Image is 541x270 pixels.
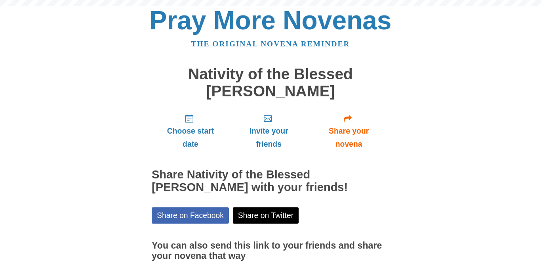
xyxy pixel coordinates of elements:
[237,124,300,151] span: Invite your friends
[152,207,229,224] a: Share on Facebook
[152,241,389,261] h3: You can also send this link to your friends and share your novena that way
[152,169,389,194] h2: Share Nativity of the Blessed [PERSON_NAME] with your friends!
[233,207,299,224] a: Share on Twitter
[308,107,389,155] a: Share your novena
[150,6,392,35] a: Pray More Novenas
[229,107,308,155] a: Invite your friends
[152,66,389,100] h1: Nativity of the Blessed [PERSON_NAME]
[191,40,350,48] a: The original novena reminder
[152,107,229,155] a: Choose start date
[160,124,221,151] span: Choose start date
[316,124,381,151] span: Share your novena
